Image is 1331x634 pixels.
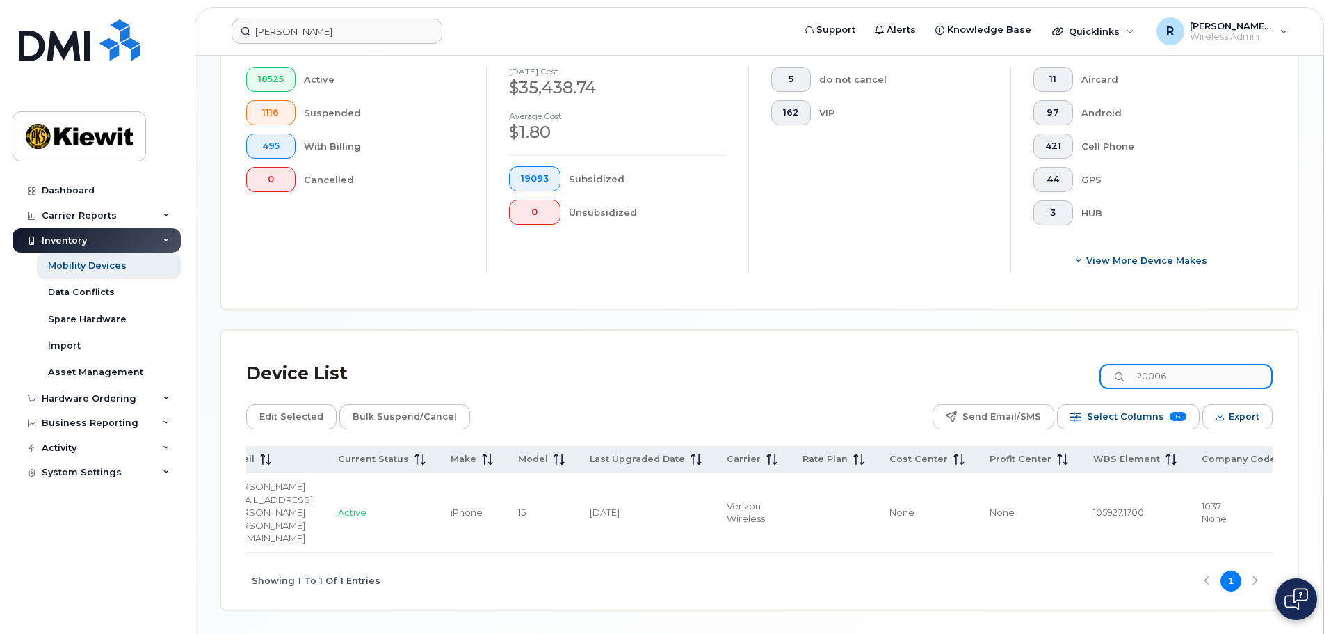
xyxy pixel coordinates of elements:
[1069,26,1120,37] span: Quicklinks
[509,166,560,191] button: 19093
[252,571,380,592] span: Showing 1 To 1 Of 1 Entries
[246,167,296,192] button: 0
[1081,167,1251,192] div: GPS
[795,16,865,44] a: Support
[816,23,855,37] span: Support
[962,406,1041,427] span: Send Email/SMS
[933,404,1054,429] button: Send Email/SMS
[1093,453,1160,466] span: WBS Element
[771,100,811,125] button: 162
[451,453,476,466] span: Make
[509,111,726,120] h4: Average cost
[1045,141,1061,152] span: 421
[258,107,284,118] span: 1116
[246,134,296,159] button: 495
[521,173,549,184] span: 19093
[1081,134,1251,159] div: Cell Phone
[1202,513,1227,524] span: None
[304,167,465,192] div: Cancelled
[1202,500,1221,512] span: 1037
[771,67,811,92] button: 5
[521,207,549,218] span: 0
[1099,364,1273,389] input: Search Device List ...
[228,481,313,544] span: [PERSON_NAME][EMAIL_ADDRESS][PERSON_NAME][PERSON_NAME][DOMAIN_NAME]
[1042,17,1144,45] div: Quicklinks
[947,23,1031,37] span: Knowledge Base
[1033,200,1073,225] button: 3
[304,134,465,159] div: With Billing
[727,500,765,525] span: Verizon Wireless
[518,453,548,466] span: Model
[1086,254,1207,267] span: View More Device Makes
[258,174,284,185] span: 0
[819,67,989,92] div: do not cancel
[783,74,799,85] span: 5
[246,100,296,125] button: 1116
[990,507,1015,518] span: None
[1033,134,1073,159] button: 421
[783,107,799,118] span: 162
[819,100,989,125] div: VIP
[1081,200,1251,225] div: HUB
[1229,406,1259,427] span: Export
[590,507,620,518] span: [DATE]
[1170,412,1186,421] span: 13
[1166,23,1174,40] span: R
[1202,453,1276,466] span: Company Code
[1045,174,1061,185] span: 44
[1202,404,1273,429] button: Export
[509,200,560,225] button: 0
[338,453,409,466] span: Current Status
[1081,67,1251,92] div: Aircard
[990,453,1051,466] span: Profit Center
[1284,588,1308,610] img: Open chat
[889,507,914,518] span: None
[926,16,1041,44] a: Knowledge Base
[258,74,284,85] span: 18525
[246,356,348,392] div: Device List
[802,453,848,466] span: Rate Plan
[338,507,366,518] span: Active
[1045,74,1061,85] span: 11
[1093,507,1144,518] span: 105927.1700
[865,16,926,44] a: Alerts
[509,67,726,76] h4: [DATE] cost
[1045,107,1061,118] span: 97
[246,67,296,92] button: 18525
[889,453,948,466] span: Cost Center
[1190,20,1273,31] span: [PERSON_NAME].[PERSON_NAME]
[259,406,323,427] span: Edit Selected
[590,453,685,466] span: Last Upgraded Date
[1057,404,1200,429] button: Select Columns 13
[887,23,916,37] span: Alerts
[1033,167,1073,192] button: 44
[1087,406,1164,427] span: Select Columns
[339,404,470,429] button: Bulk Suspend/Cancel
[258,141,284,152] span: 495
[569,166,727,191] div: Subsidized
[304,67,465,92] div: Active
[1220,571,1241,592] button: Page 1
[1033,248,1250,273] button: View More Device Makes
[232,19,442,44] input: Find something...
[569,200,727,225] div: Unsubsidized
[246,404,337,429] button: Edit Selected
[1033,67,1073,92] button: 11
[1045,207,1061,219] span: 3
[509,120,726,144] div: $1.80
[1190,31,1273,42] span: Wireless Admin
[304,100,465,125] div: Suspended
[451,507,483,518] span: iPhone
[518,507,526,518] span: 15
[1147,17,1298,45] div: Rachel.Vanfleet
[727,453,761,466] span: Carrier
[509,76,726,100] div: $35,438.74
[1033,100,1073,125] button: 97
[1081,100,1251,125] div: Android
[353,406,457,427] span: Bulk Suspend/Cancel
